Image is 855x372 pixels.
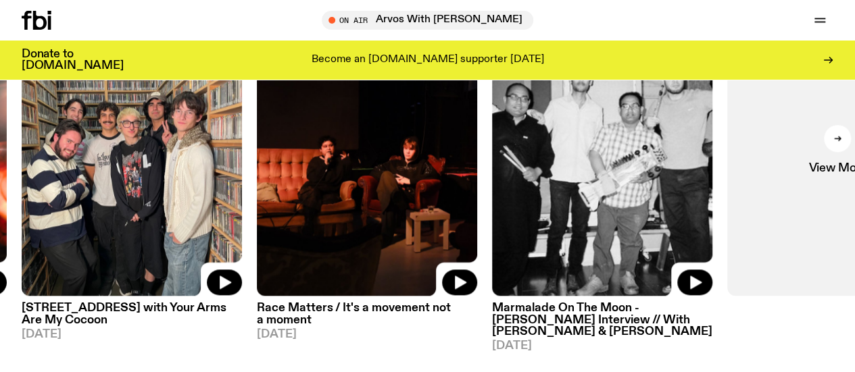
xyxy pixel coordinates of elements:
h3: [STREET_ADDRESS] with Your Arms Are My Cocoon [22,302,242,325]
a: Race Matters / It's a movement not a moment[DATE] [257,296,477,340]
h3: Race Matters / It's a movement not a moment [257,302,477,325]
button: On AirArvos With [PERSON_NAME] [322,11,533,30]
span: [DATE] [257,329,477,340]
p: Become an [DOMAIN_NAME] supporter [DATE] [312,54,544,66]
span: [DATE] [22,329,242,340]
a: [STREET_ADDRESS] with Your Arms Are My Cocoon[DATE] [22,296,242,340]
h3: Marmalade On The Moon - [PERSON_NAME] Interview // With [PERSON_NAME] & [PERSON_NAME] [492,302,712,337]
span: [DATE] [492,340,712,352]
img: A photo of Shareeka and Ethan speaking live at The Red Rattler, a repurposed warehouse venue. The... [257,3,477,296]
img: Artist Your Arms Are My Cocoon in the fbi music library [22,3,242,296]
a: Marmalade On The Moon - [PERSON_NAME] Interview // With [PERSON_NAME] & [PERSON_NAME][DATE] [492,296,712,351]
h3: Donate to [DOMAIN_NAME] [22,49,124,72]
